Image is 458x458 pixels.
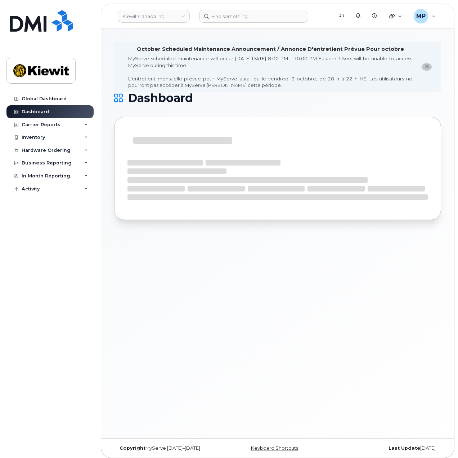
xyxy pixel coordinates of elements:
[422,63,432,71] button: close notification
[332,445,441,451] div: [DATE]
[389,445,420,451] strong: Last Update
[137,45,404,53] div: October Scheduled Maintenance Announcement / Annonce D'entretient Prévue Pour octobre
[128,93,193,104] span: Dashboard
[128,55,412,89] div: MyServe scheduled maintenance will occur [DATE][DATE] 8:00 PM - 10:00 PM Eastern. Users will be u...
[114,445,223,451] div: MyServe [DATE]–[DATE]
[120,445,145,451] strong: Copyright
[251,445,298,451] a: Keyboard Shortcuts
